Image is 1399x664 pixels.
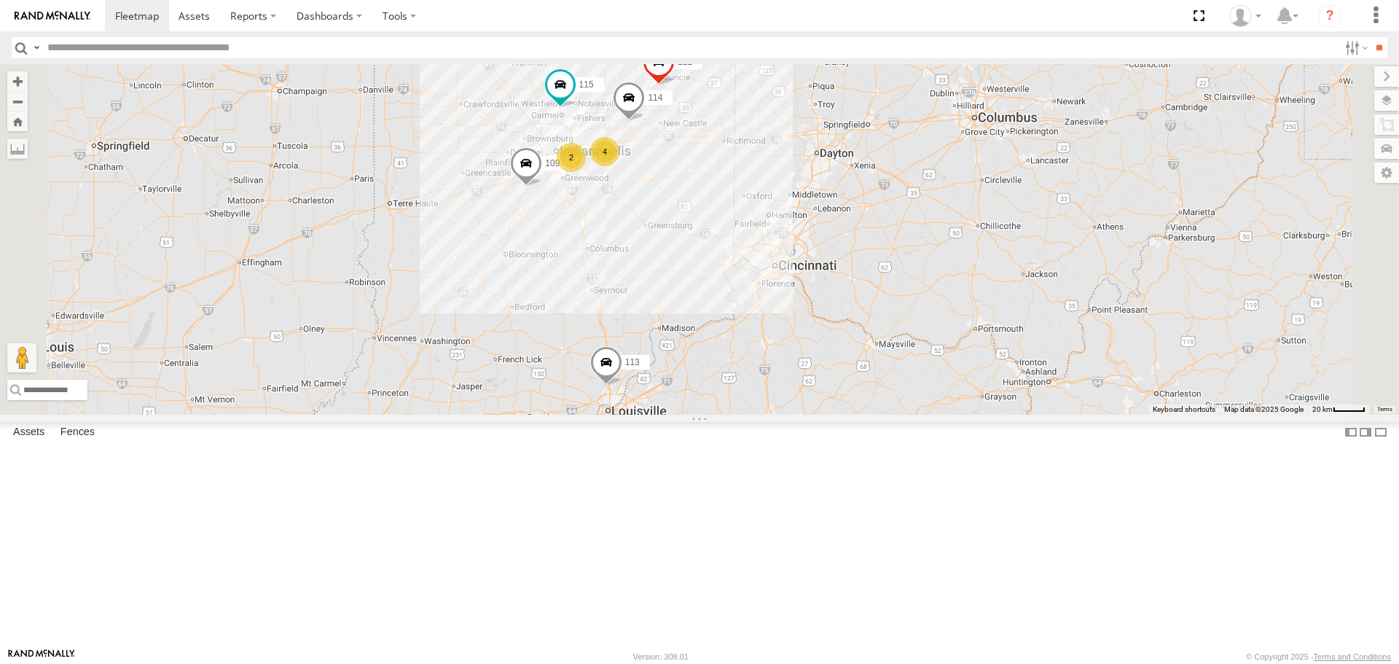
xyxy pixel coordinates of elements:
span: 20 km [1312,405,1333,413]
span: 113 [625,357,640,367]
label: Fences [53,423,102,443]
div: Brandon Hickerson [1224,5,1266,27]
a: Terms and Conditions [1314,652,1391,661]
button: Drag Pegman onto the map to open Street View [7,343,36,372]
label: Dock Summary Table to the Left [1344,422,1358,443]
span: 114 [648,93,662,103]
button: Keyboard shortcuts [1153,405,1215,415]
div: © Copyright 2025 - [1246,652,1391,661]
span: 115 [579,80,594,90]
a: Terms (opens in new tab) [1377,406,1392,412]
label: Dock Summary Table to the Right [1358,422,1373,443]
i: ? [1318,4,1341,28]
span: Map data ©2025 Google [1224,405,1304,413]
label: Measure [7,138,28,159]
div: 2 [557,143,586,172]
div: Version: 308.01 [633,652,689,661]
button: Zoom in [7,71,28,91]
a: Visit our Website [8,649,75,664]
label: Assets [6,423,52,443]
label: Search Filter Options [1339,37,1371,58]
label: Map Settings [1374,163,1399,183]
label: Search Query [31,37,42,58]
button: Zoom Home [7,112,28,131]
img: rand-logo.svg [15,11,90,21]
button: Zoom out [7,91,28,112]
label: Hide Summary Table [1373,422,1388,443]
div: 4 [590,137,619,166]
button: Map Scale: 20 km per 41 pixels [1308,405,1370,415]
span: 109 [545,158,560,168]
